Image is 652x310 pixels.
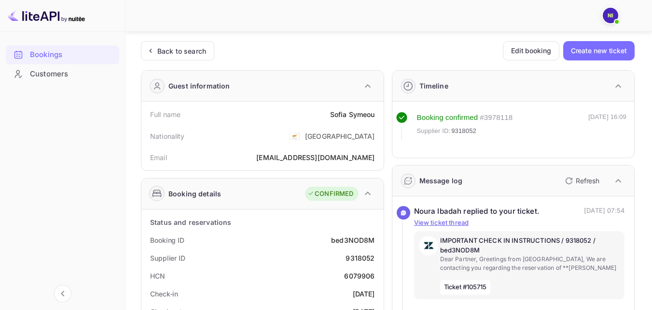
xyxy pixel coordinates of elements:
[440,280,491,295] span: Ticket #105715
[480,112,513,123] div: # 3978118
[6,45,119,64] div: Bookings
[150,109,180,119] div: Full name
[54,285,71,302] button: Collapse navigation
[168,189,221,199] div: Booking details
[30,49,114,60] div: Bookings
[346,253,375,263] div: 9318052
[419,176,463,186] div: Message log
[414,206,540,217] div: Noura Ibadah replied to your ticket.
[603,8,618,23] img: N Ibadah
[440,236,620,255] p: IMPORTANT CHECK IN INSTRUCTIONS / 9318052 / bed3NOD8M
[30,69,114,80] div: Customers
[344,271,375,281] div: 6079906
[6,65,119,84] div: Customers
[168,81,230,91] div: Guest information
[150,253,185,263] div: Supplier ID
[417,112,478,123] div: Booking confirmed
[150,131,185,141] div: Nationality
[559,173,603,189] button: Refresh
[150,289,178,299] div: Check-in
[440,255,620,272] p: Dear Partner, Greetings from [GEOGRAPHIC_DATA], We are contacting you regarding the reservation o...
[330,109,375,119] div: Sofia Symeou
[584,206,624,217] p: [DATE] 07:54
[419,236,438,255] img: AwvSTEc2VUhQAAAAAElFTkSuQmCC
[150,235,184,245] div: Booking ID
[6,65,119,83] a: Customers
[8,8,85,23] img: LiteAPI logo
[414,218,625,228] p: View ticket thread
[419,81,448,91] div: Timeline
[451,126,476,136] span: 9318052
[289,127,300,145] span: United States
[353,289,375,299] div: [DATE]
[157,46,206,56] div: Back to search
[305,131,375,141] div: [GEOGRAPHIC_DATA]
[563,41,635,60] button: Create new ticket
[503,41,559,60] button: Edit booking
[576,176,599,186] p: Refresh
[588,112,626,140] div: [DATE] 16:09
[150,152,167,162] div: Email
[331,235,375,245] div: bed3NOD8M
[307,189,353,199] div: CONFIRMED
[150,271,165,281] div: HCN
[150,217,231,227] div: Status and reservations
[256,152,375,162] div: [EMAIL_ADDRESS][DOMAIN_NAME]
[417,126,451,136] span: Supplier ID:
[6,45,119,63] a: Bookings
